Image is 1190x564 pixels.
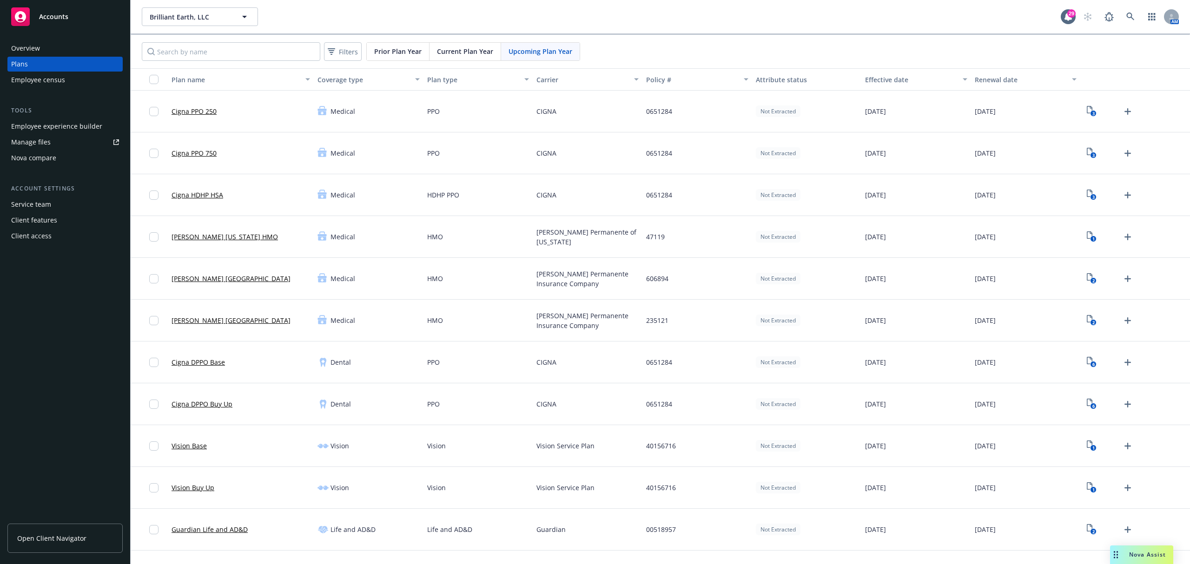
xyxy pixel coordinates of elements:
[865,441,886,451] span: [DATE]
[149,400,159,409] input: Toggle Row Selected
[865,148,886,158] span: [DATE]
[1100,7,1118,26] a: Report a Bug
[11,72,65,87] div: Employee census
[1084,397,1099,412] a: View Plan Documents
[324,42,362,61] button: Filters
[149,525,159,534] input: Toggle Row Selected
[7,151,123,165] a: Nova compare
[536,75,628,85] div: Carrier
[646,190,672,200] span: 0651284
[756,398,800,410] div: Not Extracted
[331,106,355,116] span: Medical
[11,41,40,56] div: Overview
[1084,230,1099,244] a: View Plan Documents
[1078,7,1097,26] a: Start snowing
[149,316,159,325] input: Toggle Row Selected
[1092,403,1094,409] text: 6
[150,12,230,22] span: Brilliant Earth, LLC
[331,148,355,158] span: Medical
[149,441,159,451] input: Toggle Row Selected
[536,483,595,492] span: Vision Service Plan
[317,75,410,85] div: Coverage type
[374,46,422,56] span: Prior Plan Year
[865,399,886,409] span: [DATE]
[536,441,595,451] span: Vision Service Plan
[646,315,668,325] span: 235121
[331,357,351,367] span: Dental
[331,232,355,242] span: Medical
[1092,152,1094,158] text: 3
[1084,271,1099,286] a: View Plan Documents
[331,441,349,451] span: Vision
[1084,146,1099,161] a: View Plan Documents
[427,75,519,85] div: Plan type
[7,72,123,87] a: Employee census
[149,190,159,200] input: Toggle Row Selected
[646,399,672,409] span: 0651284
[1092,236,1094,242] text: 1
[1110,545,1122,564] div: Drag to move
[756,315,800,326] div: Not Extracted
[172,148,217,158] a: Cigna PPO 750
[756,524,800,535] div: Not Extracted
[642,68,752,91] button: Policy #
[975,441,996,451] span: [DATE]
[975,274,996,283] span: [DATE]
[756,273,800,284] div: Not Extracted
[11,151,56,165] div: Nova compare
[1084,355,1099,370] a: View Plan Documents
[427,232,443,242] span: HMO
[1120,230,1135,244] a: Upload Plan Documents
[861,68,971,91] button: Effective date
[339,47,358,57] span: Filters
[865,525,886,534] span: [DATE]
[172,232,278,242] a: [PERSON_NAME] [US_STATE] HMO
[172,75,300,85] div: Plan name
[756,189,800,201] div: Not Extracted
[865,75,957,85] div: Effective date
[756,75,858,85] div: Attribute status
[149,107,159,116] input: Toggle Row Selected
[646,106,672,116] span: 0651284
[509,46,572,56] span: Upcoming Plan Year
[331,399,351,409] span: Dental
[865,483,886,492] span: [DATE]
[865,315,886,325] span: [DATE]
[331,483,349,492] span: Vision
[314,68,423,91] button: Coverage type
[172,274,291,283] a: [PERSON_NAME] [GEOGRAPHIC_DATA]
[536,357,556,367] span: CIGNA
[7,135,123,150] a: Manage files
[11,229,52,243] div: Client access
[7,213,123,228] a: Client features
[331,525,376,534] span: Life and AD&D
[975,190,996,200] span: [DATE]
[7,57,123,72] a: Plans
[1120,397,1135,412] a: Upload Plan Documents
[646,232,665,242] span: 47119
[536,227,639,247] span: [PERSON_NAME] Permanente of [US_STATE]
[1084,522,1099,537] a: View Plan Documents
[423,68,533,91] button: Plan type
[536,399,556,409] span: CIGNA
[149,274,159,283] input: Toggle Row Selected
[865,106,886,116] span: [DATE]
[149,75,159,84] input: Select all
[975,525,996,534] span: [DATE]
[865,232,886,242] span: [DATE]
[142,7,258,26] button: Brilliant Earth, LLC
[646,525,676,534] span: 00518957
[1143,7,1161,26] a: Switch app
[39,13,68,20] span: Accounts
[865,357,886,367] span: [DATE]
[172,315,291,325] a: [PERSON_NAME] [GEOGRAPHIC_DATA]
[756,482,800,493] div: Not Extracted
[975,483,996,492] span: [DATE]
[536,269,639,289] span: [PERSON_NAME] Permanente Insurance Company
[1120,313,1135,328] a: Upload Plan Documents
[533,68,642,91] button: Carrier
[646,274,668,283] span: 606894
[975,399,996,409] span: [DATE]
[975,148,996,158] span: [DATE]
[536,525,566,534] span: Guardian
